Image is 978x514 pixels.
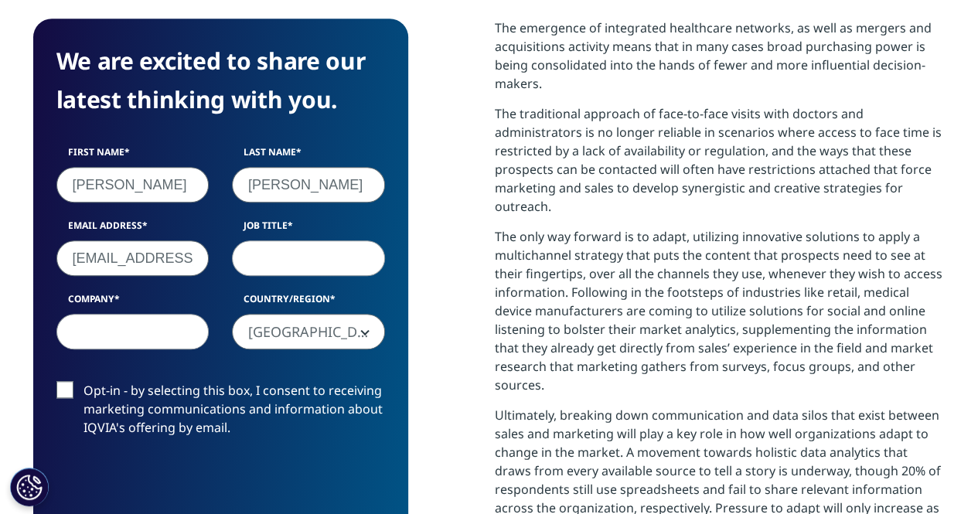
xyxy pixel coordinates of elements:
[10,468,49,506] button: Cookies Settings
[232,145,385,167] label: Last Name
[56,381,385,445] label: Opt-in - by selecting this box, I consent to receiving marketing communications and information a...
[232,292,385,314] label: Country/Region
[56,219,210,240] label: Email Address
[56,145,210,167] label: First Name
[232,219,385,240] label: Job Title
[56,42,385,119] h4: We are excited to share our latest thinking with you.
[56,292,210,314] label: Company
[232,314,385,349] span: Germany
[495,104,946,227] p: The traditional approach of face-to-face visits with doctors and administrators is no longer reli...
[495,227,946,406] p: The only way forward is to adapt, utilizing innovative solutions to apply a multichannel strategy...
[495,19,946,104] p: The emergence of integrated healthcare networks, as well as mergers and acquisitions activity mea...
[233,315,384,350] span: Germany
